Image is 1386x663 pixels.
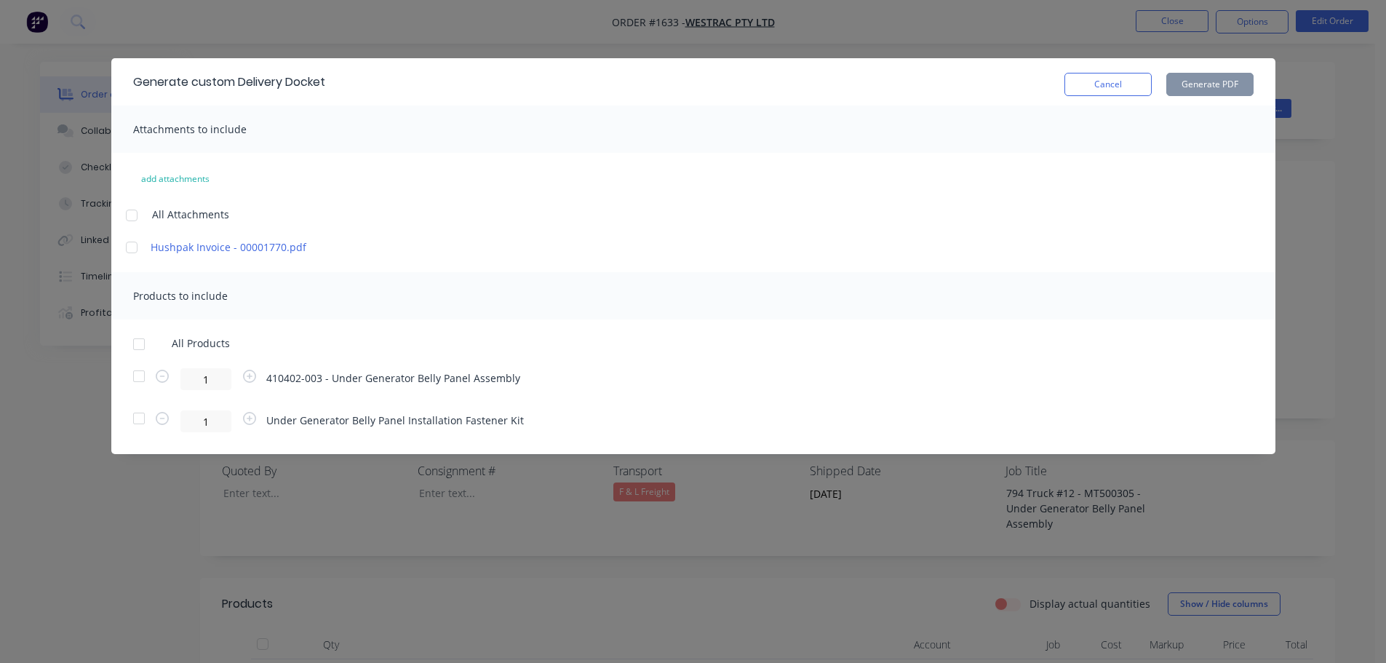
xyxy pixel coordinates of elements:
[133,74,325,91] div: Generate custom Delivery Docket
[1166,73,1254,96] button: Generate PDF
[133,289,228,303] span: Products to include
[266,370,520,386] span: 410402-003 - Under Generator Belly Panel Assembly
[172,336,239,351] span: All Products
[266,413,524,428] span: Under Generator Belly Panel Installation Fastener Kit
[151,239,405,255] a: Hushpak Invoice - 00001770.pdf
[1064,73,1152,96] button: Cancel
[133,122,247,136] span: Attachments to include
[126,167,225,191] button: add attachments
[152,207,229,222] span: All Attachments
